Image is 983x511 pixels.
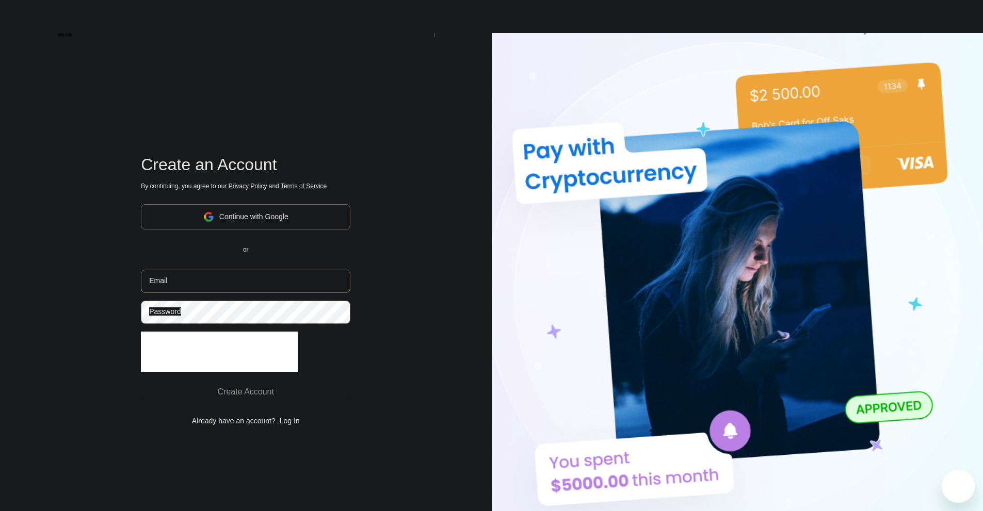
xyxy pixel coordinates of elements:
div: Continue with Google [141,204,350,229]
div: Log In [340,23,362,33]
div: or [243,246,249,253]
div: By continuing, you agree to our [141,183,350,190]
div: Already have an account? [192,417,276,425]
iframe: Кнопка запуска окна обмена сообщениями [942,470,975,503]
div: Log In [276,417,300,425]
span: Terms of Service [281,183,327,190]
span: and [267,183,281,190]
div: Sign Up [385,23,413,33]
div: Email [149,276,167,285]
div: Log In [327,19,375,37]
iframe: reCAPTCHA [141,332,298,372]
div: Password [149,307,181,316]
div: Continue with Google [219,212,288,221]
div: Create an Account [141,155,350,174]
div: Log In [280,417,300,425]
div: EN [456,24,465,32]
span: Privacy Policy [229,183,267,190]
div: EN [434,19,465,37]
div: Sign Up [375,19,424,37]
